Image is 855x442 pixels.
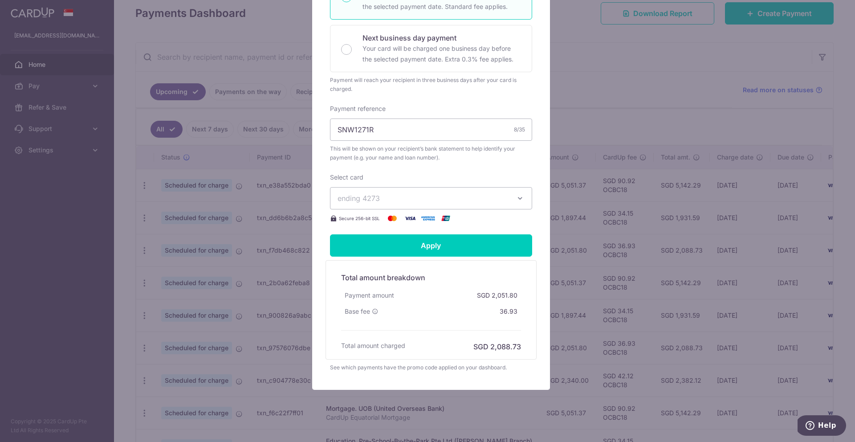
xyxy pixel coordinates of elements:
iframe: Opens a widget where you can find more information [798,415,846,438]
img: Mastercard [383,213,401,224]
div: SGD 2,051.80 [473,287,521,303]
span: This will be shown on your recipient’s bank statement to help identify your payment (e.g. your na... [330,144,532,162]
h6: SGD 2,088.73 [473,341,521,352]
span: Secure 256-bit SSL [339,215,380,222]
h5: Total amount breakdown [341,272,521,283]
div: 8/35 [514,125,525,134]
label: Payment reference [330,104,386,113]
div: Payment amount [341,287,398,303]
label: Select card [330,173,363,182]
button: ending 4273 [330,187,532,209]
img: American Express [419,213,437,224]
div: See which payments have the promo code applied on your dashboard. [330,363,532,372]
span: ending 4273 [338,194,380,203]
input: Apply [330,234,532,257]
p: Your card will be charged one business day before the selected payment date. Extra 0.3% fee applies. [362,43,521,65]
img: Visa [401,213,419,224]
p: Next business day payment [362,33,521,43]
div: Payment will reach your recipient in three business days after your card is charged. [330,76,532,94]
img: UnionPay [437,213,455,224]
div: 36.93 [496,303,521,319]
h6: Total amount charged [341,341,405,350]
span: Base fee [345,307,370,316]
